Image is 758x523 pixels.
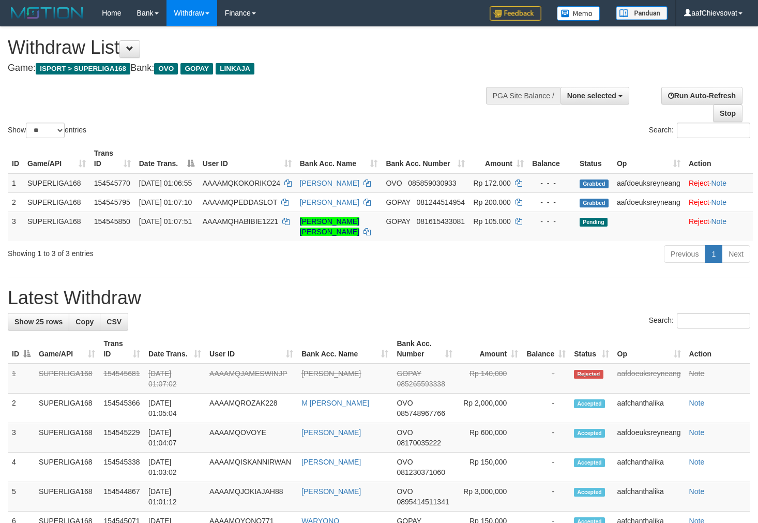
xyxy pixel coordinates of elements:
[613,453,685,482] td: aafchanthalika
[144,453,205,482] td: [DATE] 01:03:02
[560,87,629,104] button: None selected
[574,458,605,467] span: Accepted
[99,453,144,482] td: 154545338
[613,173,685,193] td: aafdoeuksreyneang
[713,104,742,122] a: Stop
[69,313,100,331] a: Copy
[23,144,90,173] th: Game/API: activate to sort column ascending
[685,144,753,173] th: Action
[205,423,297,453] td: AAAAMQOVOYE
[8,453,35,482] td: 4
[23,192,90,212] td: SUPERLIGA168
[301,487,361,496] a: [PERSON_NAME]
[107,318,122,326] span: CSV
[613,144,685,173] th: Op: activate to sort column ascending
[8,63,495,73] h4: Game: Bank:
[14,318,63,326] span: Show 25 rows
[300,198,359,206] a: [PERSON_NAME]
[90,144,135,173] th: Trans ID: activate to sort column ascending
[613,364,685,394] td: aafdoeuksreyneang
[203,217,278,226] span: AAAAMQHABIBIE1221
[35,453,99,482] td: SUPERLIGA168
[94,217,130,226] span: 154545850
[473,198,510,206] span: Rp 200.000
[8,37,495,58] h1: Withdraw List
[689,458,705,466] a: Note
[580,180,609,188] span: Grabbed
[661,87,742,104] a: Run Auto-Refresh
[8,482,35,512] td: 5
[574,488,605,497] span: Accepted
[8,244,308,259] div: Showing 1 to 3 of 3 entries
[99,364,144,394] td: 154545681
[94,198,130,206] span: 154545795
[689,217,709,226] a: Reject
[457,482,522,512] td: Rp 3,000,000
[469,144,528,173] th: Amount: activate to sort column ascending
[8,123,86,138] label: Show entries
[408,179,456,187] span: Copy 085859030933 to clipboard
[575,144,613,173] th: Status
[139,179,192,187] span: [DATE] 01:06:55
[522,334,570,364] th: Balance: activate to sort column ascending
[711,217,726,226] a: Note
[300,217,359,236] a: [PERSON_NAME] [PERSON_NAME]
[94,179,130,187] span: 154545770
[75,318,94,326] span: Copy
[301,399,369,407] a: M [PERSON_NAME]
[216,63,254,74] span: LINKAJA
[135,144,199,173] th: Date Trans.: activate to sort column descending
[205,453,297,482] td: AAAAMQISKANNIRWAN
[8,144,23,173] th: ID
[397,369,421,378] span: GOPAY
[8,212,23,241] td: 3
[677,313,750,328] input: Search:
[297,334,392,364] th: Bank Acc. Name: activate to sort column ascending
[386,179,402,187] span: OVO
[580,218,608,227] span: Pending
[205,364,297,394] td: AAAAMQJAMESWINJP
[711,198,726,206] a: Note
[528,144,575,173] th: Balance
[35,423,99,453] td: SUPERLIGA168
[23,173,90,193] td: SUPERLIGA168
[99,482,144,512] td: 154544867
[457,334,522,364] th: Amount: activate to sort column ascending
[613,482,685,512] td: aafchanthalika
[99,423,144,453] td: 154545229
[144,482,205,512] td: [DATE] 01:01:12
[397,487,413,496] span: OVO
[296,144,382,173] th: Bank Acc. Name: activate to sort column ascending
[532,178,571,188] div: - - -
[8,288,750,308] h1: Latest Withdraw
[613,423,685,453] td: aafdoeuksreyneang
[144,334,205,364] th: Date Trans.: activate to sort column ascending
[689,369,705,378] a: Note
[203,179,280,187] span: AAAAMQKOKORIKO24
[392,334,457,364] th: Bank Acc. Number: activate to sort column ascending
[8,5,86,21] img: MOTION_logo.png
[490,6,541,21] img: Feedback.jpg
[574,370,603,379] span: Rejected
[705,245,722,263] a: 1
[580,199,609,207] span: Grabbed
[522,453,570,482] td: -
[8,394,35,423] td: 2
[397,458,413,466] span: OVO
[532,197,571,207] div: - - -
[8,423,35,453] td: 3
[99,334,144,364] th: Trans ID: activate to sort column ascending
[26,123,65,138] select: Showentries
[8,173,23,193] td: 1
[300,179,359,187] a: [PERSON_NAME]
[649,313,750,328] label: Search:
[677,123,750,138] input: Search:
[649,123,750,138] label: Search:
[616,6,668,20] img: panduan.png
[613,394,685,423] td: aafchanthalika
[664,245,705,263] a: Previous
[457,423,522,453] td: Rp 600,000
[417,217,465,226] span: Copy 081615433081 to clipboard
[205,334,297,364] th: User ID: activate to sort column ascending
[8,364,35,394] td: 1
